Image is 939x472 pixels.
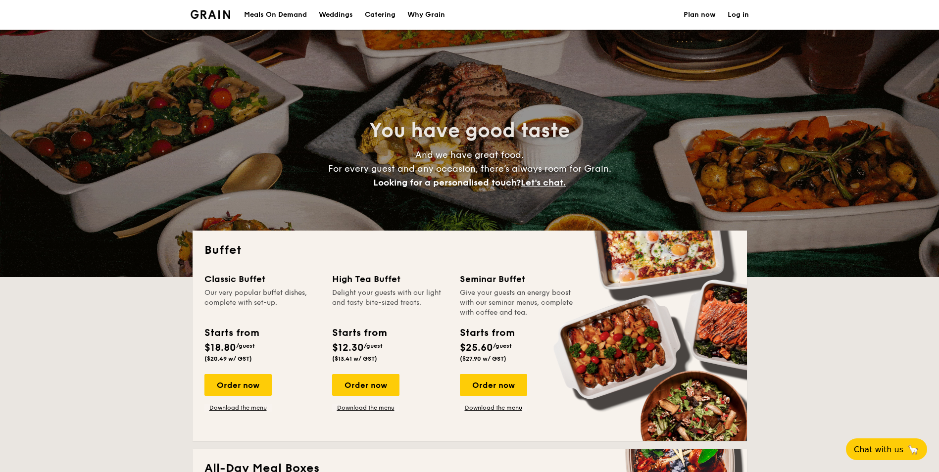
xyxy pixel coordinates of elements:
[332,288,448,318] div: Delight your guests with our light and tasty bite-sized treats.
[204,374,272,396] div: Order now
[846,438,927,460] button: Chat with us🦙
[521,177,566,188] span: Let's chat.
[204,272,320,286] div: Classic Buffet
[191,10,231,19] img: Grain
[854,445,903,454] span: Chat with us
[364,342,383,349] span: /guest
[460,342,493,354] span: $25.60
[332,326,386,340] div: Starts from
[204,342,236,354] span: $18.80
[332,355,377,362] span: ($13.41 w/ GST)
[493,342,512,349] span: /guest
[907,444,919,455] span: 🦙
[460,355,506,362] span: ($27.90 w/ GST)
[460,288,576,318] div: Give your guests an energy boost with our seminar menus, complete with coffee and tea.
[204,288,320,318] div: Our very popular buffet dishes, complete with set-up.
[460,272,576,286] div: Seminar Buffet
[332,404,399,412] a: Download the menu
[204,404,272,412] a: Download the menu
[460,404,527,412] a: Download the menu
[369,119,570,142] span: You have good taste
[204,355,252,362] span: ($20.49 w/ GST)
[328,149,611,188] span: And we have great food. For every guest and any occasion, there’s always room for Grain.
[460,374,527,396] div: Order now
[332,374,399,396] div: Order now
[373,177,521,188] span: Looking for a personalised touch?
[204,326,258,340] div: Starts from
[332,342,364,354] span: $12.30
[236,342,255,349] span: /guest
[191,10,231,19] a: Logotype
[204,242,735,258] h2: Buffet
[460,326,514,340] div: Starts from
[332,272,448,286] div: High Tea Buffet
